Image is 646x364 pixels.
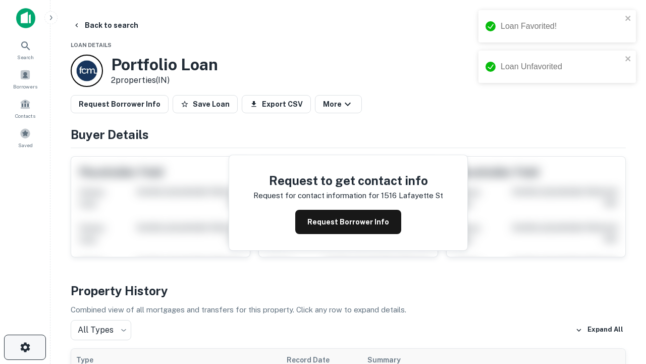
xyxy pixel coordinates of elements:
p: Request for contact information for [253,190,379,202]
button: close [625,55,632,64]
h3: Portfolio Loan [111,55,218,74]
button: Request Borrower Info [295,210,401,234]
button: Expand All [573,323,626,338]
div: Loan Favorited! [501,20,622,32]
span: Search [17,53,34,61]
h4: Request to get contact info [253,171,443,190]
span: Saved [18,141,33,149]
h4: Property History [71,282,626,300]
button: Request Borrower Info [71,95,169,113]
div: Loan Unfavorited [501,61,622,73]
button: More [315,95,362,113]
button: Save Loan [173,95,238,113]
button: Export CSV [242,95,311,113]
a: Borrowers [3,65,47,93]
iframe: Chat Widget [596,251,646,299]
img: capitalize-icon.png [16,8,35,28]
div: All Types [71,320,131,340]
a: Saved [3,124,47,151]
span: Borrowers [13,82,37,90]
a: Contacts [3,95,47,122]
span: Loan Details [71,42,112,48]
h4: Buyer Details [71,125,626,144]
p: 1516 lafayette st [381,190,443,202]
button: close [625,14,632,24]
span: Contacts [15,112,35,120]
p: Combined view of all mortgages and transfers for this property. Click any row to expand details. [71,304,626,316]
a: Search [3,36,47,63]
p: 2 properties (IN) [111,74,218,86]
button: Back to search [69,16,142,34]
